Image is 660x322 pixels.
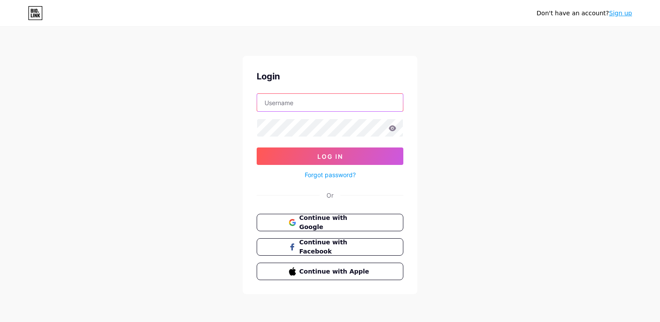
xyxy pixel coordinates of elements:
span: Continue with Apple [299,267,371,276]
span: Log In [317,153,343,160]
div: Login [257,70,403,83]
span: Continue with Facebook [299,238,371,256]
span: Continue with Google [299,213,371,232]
button: Log In [257,147,403,165]
div: Don't have an account? [536,9,632,18]
button: Continue with Facebook [257,238,403,256]
input: Username [257,94,403,111]
a: Sign up [609,10,632,17]
div: Or [327,191,333,200]
button: Continue with Google [257,214,403,231]
button: Continue with Apple [257,263,403,280]
a: Forgot password? [305,170,356,179]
